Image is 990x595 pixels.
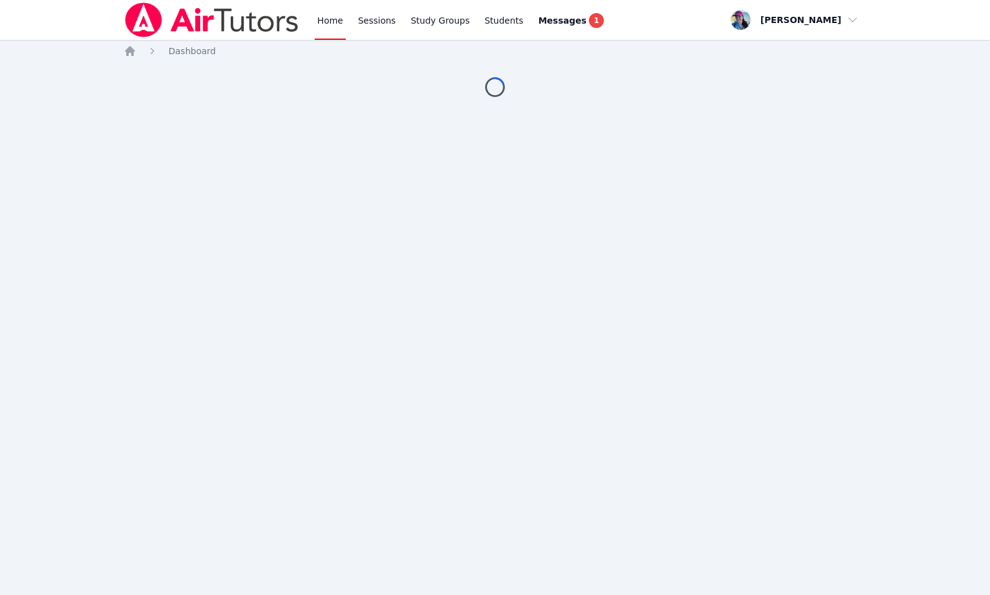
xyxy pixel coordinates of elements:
[539,14,586,27] span: Messages
[124,45,866,57] nav: Breadcrumb
[124,2,300,37] img: Air Tutors
[169,45,216,57] a: Dashboard
[589,13,604,28] span: 1
[169,46,216,56] span: Dashboard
